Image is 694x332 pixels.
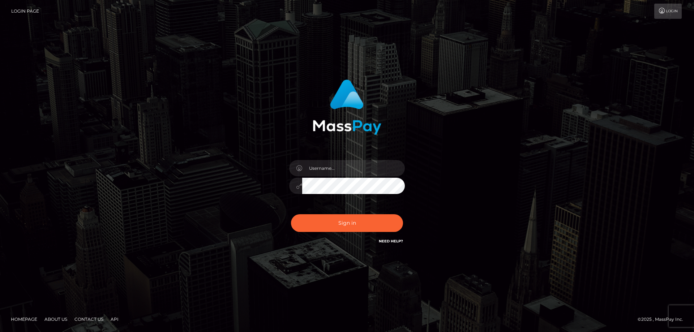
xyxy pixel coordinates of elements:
a: Login Page [11,4,39,19]
a: About Us [42,314,70,325]
div: © 2025 , MassPay Inc. [638,315,689,323]
input: Username... [302,160,405,176]
button: Sign in [291,214,403,232]
a: Contact Us [72,314,106,325]
a: Homepage [8,314,40,325]
img: MassPay Login [313,79,381,135]
a: API [108,314,121,325]
a: Login [654,4,682,19]
a: Need Help? [379,239,403,243]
